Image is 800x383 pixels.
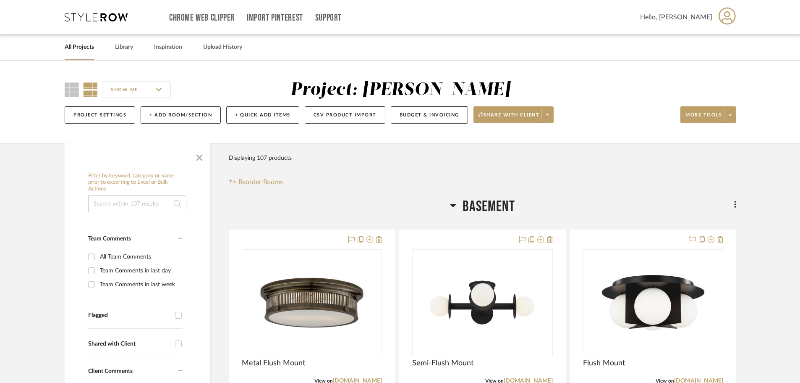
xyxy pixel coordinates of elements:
a: Import Pinterest [247,14,303,21]
span: Flush Mount [583,359,625,368]
button: More tools [680,106,736,123]
input: Search within 107 results [88,195,186,212]
button: Close [191,148,208,164]
button: + Quick Add Items [226,106,299,124]
a: Support [315,14,342,21]
a: Upload History [203,42,242,53]
a: Chrome Web Clipper [169,14,235,21]
span: Metal Flush Mount [242,359,305,368]
button: Budget & Invoicing [391,106,468,124]
button: Share with client [473,106,554,123]
div: Project: [PERSON_NAME] [290,81,510,99]
div: Team Comments in last day [100,264,180,277]
h6: Filter by keyword, category or name prior to exporting to Excel or Bulk Actions [88,173,186,193]
span: More tools [685,112,722,124]
span: Share with client [478,112,540,124]
div: Flagged [88,312,171,319]
div: All Team Comments [100,250,180,264]
img: Flush Mount [601,250,706,355]
span: Reorder Rooms [238,177,283,187]
span: Hello, [PERSON_NAME] [640,12,712,22]
span: Basement [463,198,515,216]
span: Semi-Flush Mount [412,359,473,368]
img: Semi-Flush Mount [430,250,535,355]
a: All Projects [65,42,94,53]
span: Client Comments [88,368,133,374]
button: Project Settings [65,106,135,124]
span: Team Comments [88,236,131,242]
div: Displaying 107 products [229,150,292,166]
button: + Add Room/Section [141,106,221,124]
button: Reorder Rooms [229,177,283,187]
div: Team Comments in last week [100,278,180,291]
a: Library [115,42,133,53]
img: Metal Flush Mount [259,250,364,355]
button: CSV Product Import [305,106,385,124]
a: Inspiration [154,42,182,53]
div: Shared with Client [88,341,171,348]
